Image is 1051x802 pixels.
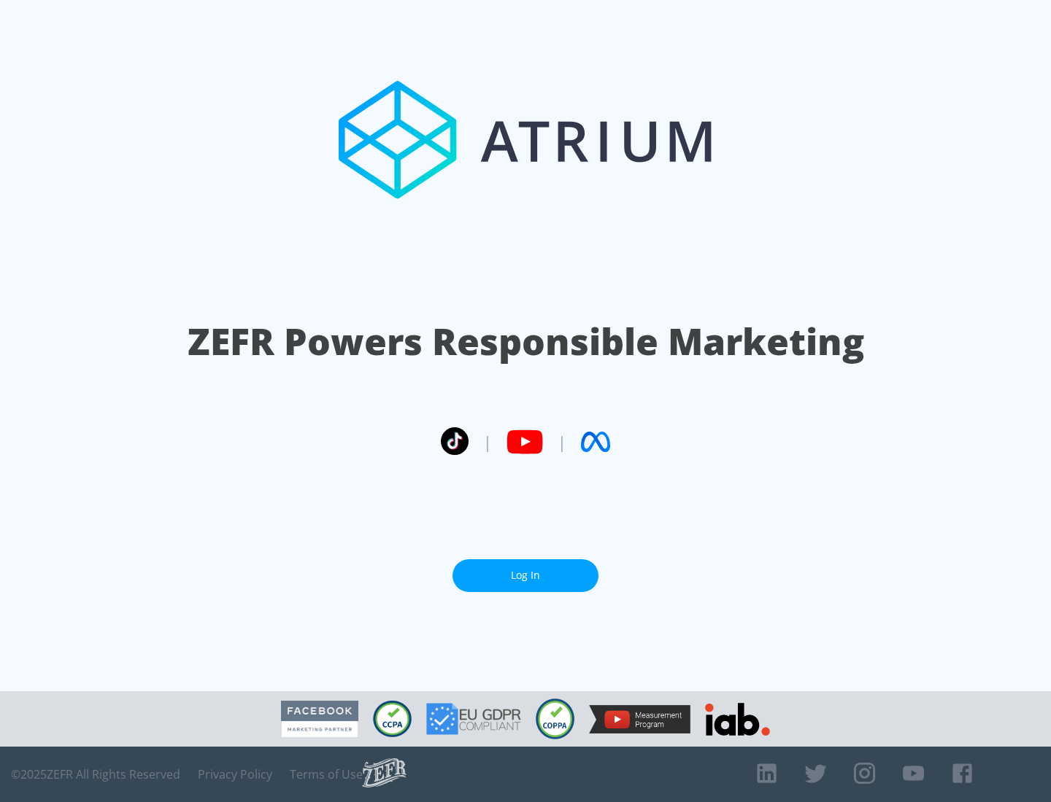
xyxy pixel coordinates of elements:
img: YouTube Measurement Program [589,705,690,733]
img: COPPA Compliant [536,698,574,739]
a: Privacy Policy [198,767,272,782]
img: Facebook Marketing Partner [281,701,358,738]
img: CCPA Compliant [373,701,412,737]
a: Log In [453,559,598,592]
img: GDPR Compliant [426,703,521,735]
span: | [558,431,566,453]
a: Terms of Use [290,767,363,782]
span: | [483,431,492,453]
span: © 2025 ZEFR All Rights Reserved [11,767,180,782]
img: IAB [705,703,770,736]
h1: ZEFR Powers Responsible Marketing [188,316,864,367]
